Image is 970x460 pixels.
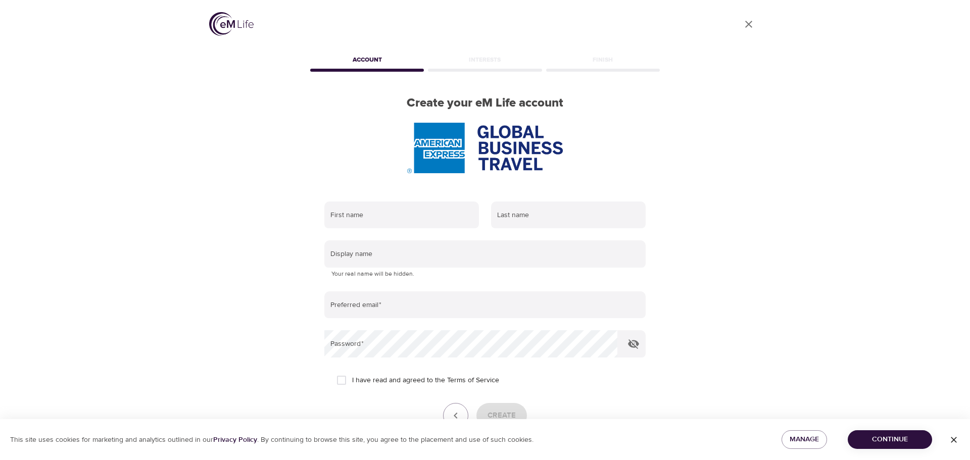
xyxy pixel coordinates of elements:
span: Continue [856,433,924,446]
span: I have read and agreed to the [352,375,499,386]
span: Manage [790,433,819,446]
a: Privacy Policy [213,435,257,444]
h2: Create your eM Life account [308,96,662,111]
img: AmEx%20GBT%20logo.png [407,123,563,173]
p: Your real name will be hidden. [331,269,639,279]
a: Terms of Service [447,375,499,386]
button: Continue [848,430,932,449]
a: close [737,12,761,36]
img: logo [209,12,254,36]
button: Manage [782,430,827,449]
